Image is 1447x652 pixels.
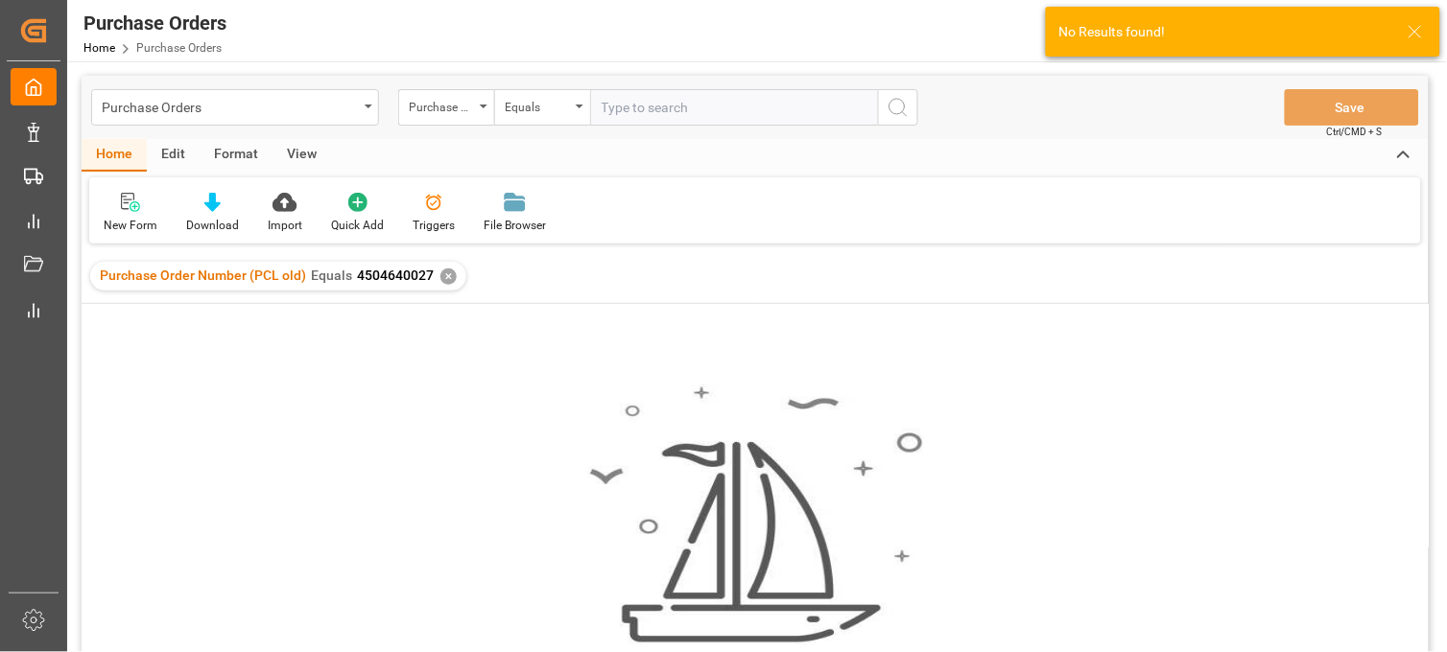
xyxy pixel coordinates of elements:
span: Purchase Order Number (PCL old) [100,268,306,283]
div: Triggers [413,217,455,234]
div: Edit [147,139,200,172]
div: Quick Add [331,217,384,234]
div: Download [186,217,239,234]
div: Format [200,139,273,172]
img: smooth_sailing.jpeg [587,384,923,645]
div: ✕ [440,268,457,285]
button: open menu [398,89,494,126]
span: Ctrl/CMD + S [1327,125,1383,139]
span: Equals [311,268,352,283]
div: Purchase Order Number (PCL old) [409,94,474,116]
div: New Form [104,217,157,234]
div: File Browser [484,217,546,234]
div: Equals [505,94,570,116]
a: Home [83,41,115,55]
div: Import [268,217,302,234]
button: open menu [91,89,379,126]
span: 4504640027 [357,268,434,283]
div: No Results found! [1059,22,1389,42]
div: Home [82,139,147,172]
button: search button [878,89,918,126]
button: Save [1285,89,1419,126]
div: Purchase Orders [83,9,226,37]
div: Purchase Orders [102,94,358,118]
div: View [273,139,331,172]
button: open menu [494,89,590,126]
input: Type to search [590,89,878,126]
